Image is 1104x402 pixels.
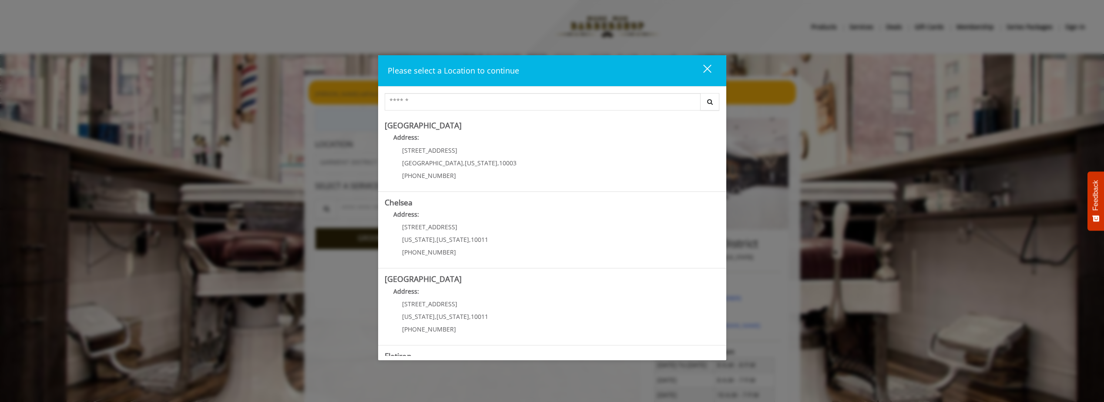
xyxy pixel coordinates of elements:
button: Feedback - Show survey [1087,171,1104,231]
span: [PHONE_NUMBER] [402,248,456,256]
b: Address: [393,210,419,218]
b: [GEOGRAPHIC_DATA] [385,274,462,284]
span: [US_STATE] [436,312,469,321]
div: close dialog [693,64,711,77]
div: Center Select [385,93,720,115]
span: [PHONE_NUMBER] [402,171,456,180]
span: [US_STATE] [402,312,435,321]
span: , [463,159,465,167]
span: [STREET_ADDRESS] [402,300,457,308]
span: 10003 [499,159,517,167]
b: Flatiron [385,351,412,361]
span: [US_STATE] [436,235,469,244]
span: , [497,159,499,167]
i: Search button [705,99,715,105]
span: [STREET_ADDRESS] [402,223,457,231]
b: Address: [393,287,419,295]
span: [US_STATE] [402,235,435,244]
span: [US_STATE] [465,159,497,167]
span: , [469,312,471,321]
span: 10011 [471,312,488,321]
input: Search Center [385,93,701,111]
span: [PHONE_NUMBER] [402,325,456,333]
span: [GEOGRAPHIC_DATA] [402,159,463,167]
span: 10011 [471,235,488,244]
span: Please select a Location to continue [388,65,519,76]
span: , [435,235,436,244]
span: [STREET_ADDRESS] [402,146,457,154]
button: close dialog [687,62,717,80]
span: , [469,235,471,244]
b: Chelsea [385,197,413,208]
span: , [435,312,436,321]
span: Feedback [1092,180,1100,211]
b: [GEOGRAPHIC_DATA] [385,120,462,131]
b: Address: [393,133,419,141]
